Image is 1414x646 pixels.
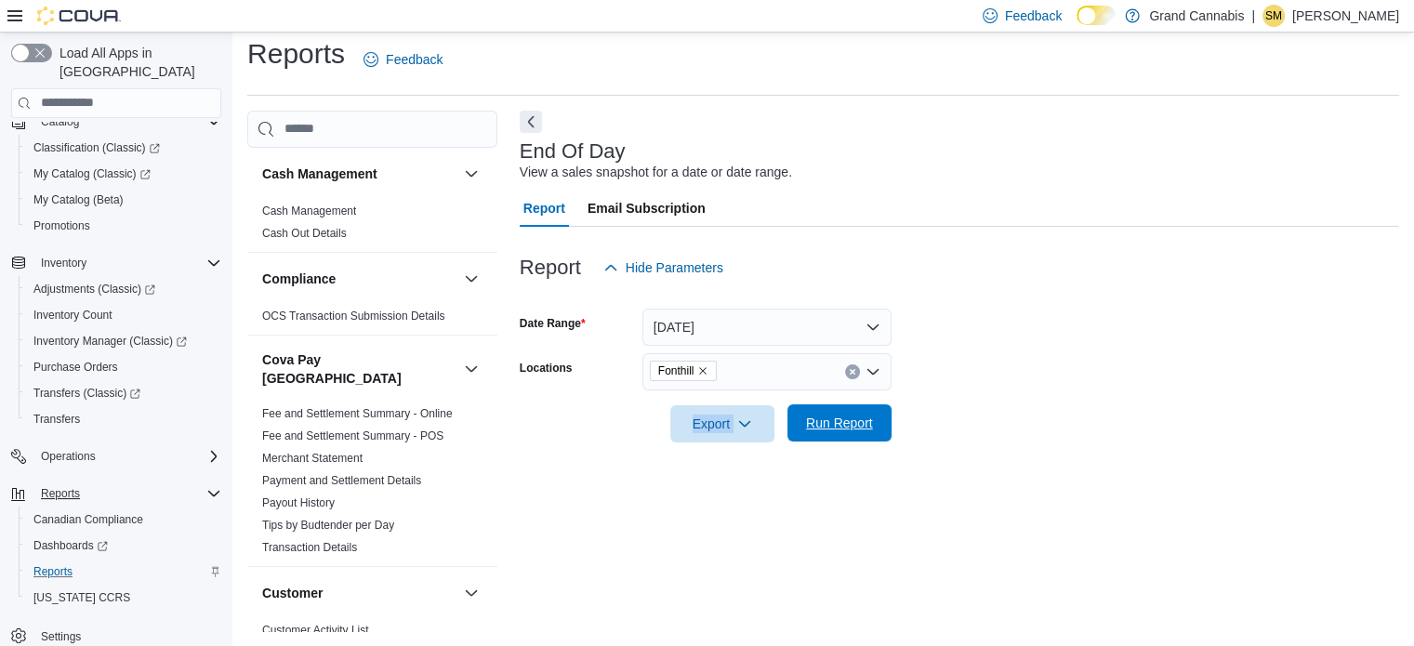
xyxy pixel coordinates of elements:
button: Operations [4,443,229,469]
button: Hide Parameters [596,249,731,286]
a: Dashboards [26,534,115,557]
a: My Catalog (Classic) [26,163,158,185]
span: Fee and Settlement Summary - POS [262,428,443,443]
button: [US_STATE] CCRS [19,585,229,611]
span: Settings [41,629,81,644]
button: Catalog [4,109,229,135]
button: Promotions [19,213,229,239]
a: Feedback [356,41,450,78]
span: Cash Management [262,204,356,218]
span: Transaction Details [262,540,357,555]
a: Cash Out Details [262,227,347,240]
button: Compliance [460,268,482,290]
button: Cash Management [460,163,482,185]
a: My Catalog (Classic) [19,161,229,187]
h3: Cova Pay [GEOGRAPHIC_DATA] [262,350,456,388]
button: Inventory [33,252,94,274]
a: Inventory Manager (Classic) [19,328,229,354]
button: Catalog [33,111,86,133]
span: Washington CCRS [26,587,221,609]
span: Cash Out Details [262,226,347,241]
button: Transfers [19,406,229,432]
a: Transaction Details [262,541,357,554]
a: Adjustments (Classic) [26,278,163,300]
span: Purchase Orders [26,356,221,378]
a: Reports [26,560,80,583]
div: Compliance [247,305,497,335]
span: My Catalog (Classic) [33,166,151,181]
span: Adjustments (Classic) [33,282,155,297]
span: Email Subscription [588,190,706,227]
button: Compliance [262,270,456,288]
button: Next [520,111,542,133]
div: Shaunna McPhail [1262,5,1285,27]
span: Transfers (Classic) [26,382,221,404]
button: Clear input [845,364,860,379]
input: Dark Mode [1077,6,1116,25]
span: Payment and Settlement Details [262,473,421,488]
span: Classification (Classic) [33,140,160,155]
label: Locations [520,361,573,376]
a: Transfers (Classic) [19,380,229,406]
button: Customer [460,582,482,604]
a: Dashboards [19,533,229,559]
button: Operations [33,445,103,468]
h1: Reports [247,35,345,73]
span: Fonthill [658,362,694,380]
span: Operations [41,449,96,464]
button: My Catalog (Beta) [19,187,229,213]
span: Fonthill [650,361,718,381]
button: Inventory [4,250,229,276]
span: Inventory Count [26,304,221,326]
button: Remove Fonthill from selection in this group [697,365,708,376]
span: Dashboards [33,538,108,553]
span: Fee and Settlement Summary - Online [262,406,453,421]
a: Tips by Budtender per Day [262,519,394,532]
button: [DATE] [642,309,892,346]
a: Customer Activity List [262,624,369,637]
div: View a sales snapshot for a date or date range. [520,163,792,182]
button: Cash Management [262,165,456,183]
span: Canadian Compliance [26,508,221,531]
p: [PERSON_NAME] [1292,5,1399,27]
a: Promotions [26,215,98,237]
a: Canadian Compliance [26,508,151,531]
span: Reports [33,564,73,579]
a: Classification (Classic) [26,137,167,159]
span: Inventory [33,252,221,274]
a: Transfers [26,408,87,430]
a: Transfers (Classic) [26,382,148,404]
span: OCS Transaction Submission Details [262,309,445,323]
a: Inventory Manager (Classic) [26,330,194,352]
span: Merchant Statement [262,451,363,466]
span: Hide Parameters [626,258,723,277]
button: Open list of options [866,364,880,379]
span: Dark Mode [1077,25,1077,26]
span: Canadian Compliance [33,512,143,527]
span: Export [681,405,763,442]
span: Payout History [262,495,335,510]
a: Classification (Classic) [19,135,229,161]
a: Adjustments (Classic) [19,276,229,302]
a: My Catalog (Beta) [26,189,131,211]
span: Promotions [33,218,90,233]
span: Reports [33,482,221,505]
span: Feedback [386,50,443,69]
button: Export [670,405,774,442]
span: Dashboards [26,534,221,557]
button: Reports [4,481,229,507]
span: Adjustments (Classic) [26,278,221,300]
p: | [1251,5,1255,27]
label: Date Range [520,316,586,331]
img: Cova [37,7,121,25]
button: Canadian Compliance [19,507,229,533]
span: Reports [26,560,221,583]
button: Cova Pay [GEOGRAPHIC_DATA] [460,358,482,380]
span: My Catalog (Beta) [33,192,124,207]
button: Run Report [787,404,892,442]
a: Cash Management [262,204,356,218]
span: Inventory Manager (Classic) [26,330,221,352]
div: Cash Management [247,200,497,252]
h3: Customer [262,584,323,602]
a: Merchant Statement [262,452,363,465]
